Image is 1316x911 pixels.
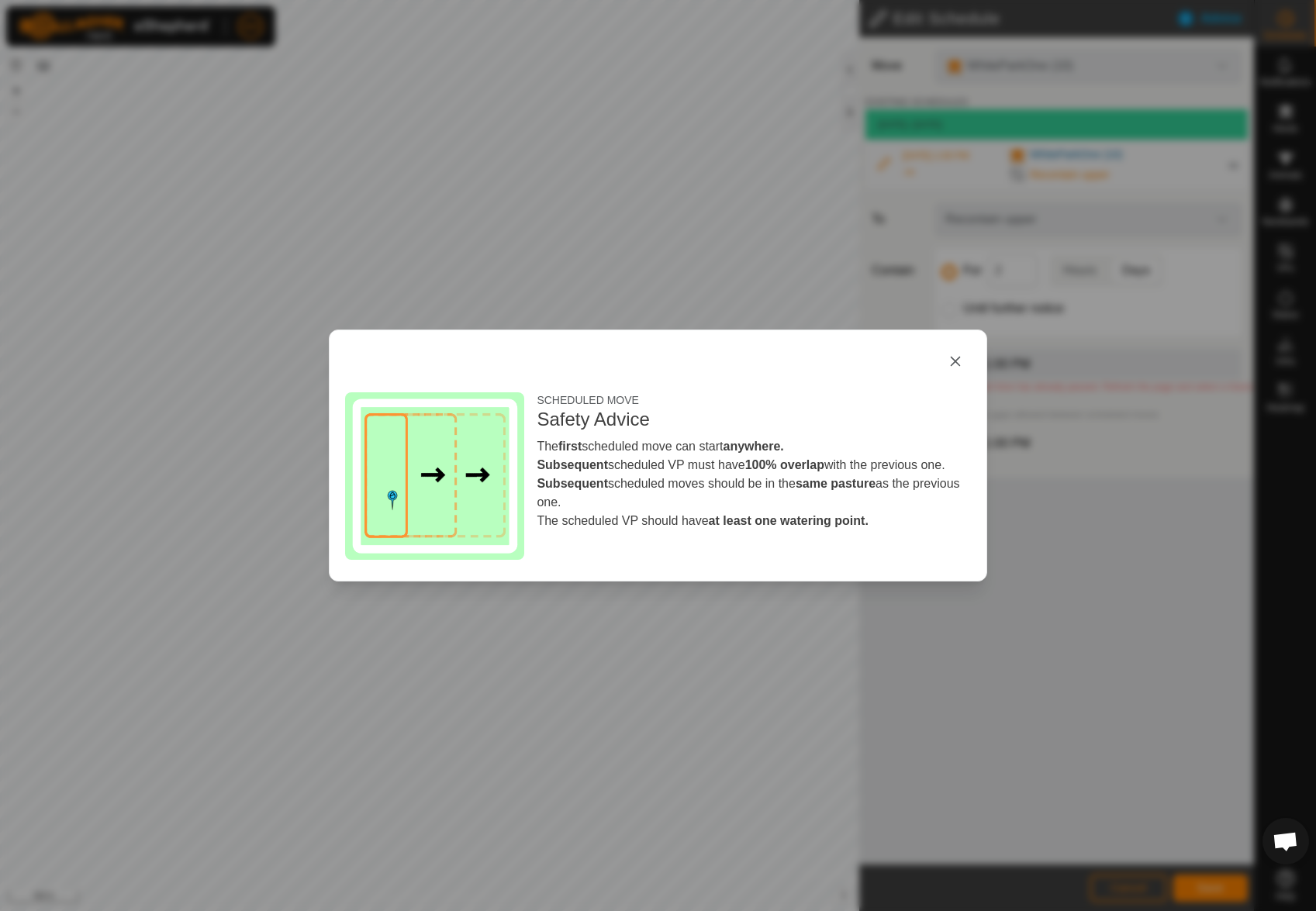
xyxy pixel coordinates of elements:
[745,458,824,471] strong: 100% overlap
[537,477,608,490] strong: Subsequent
[537,474,970,512] li: scheduled moves should be in the as the previous one.
[537,458,608,471] strong: Subsequent
[724,440,784,453] strong: anywhere.
[537,437,970,456] li: The scheduled move can start
[537,392,970,409] div: SCHEDULED MOVE
[537,409,970,431] h4: Safety Advice
[709,514,869,527] strong: at least one watering point.
[345,392,524,560] img: Schedule VP Rule
[537,456,970,474] li: scheduled VP must have with the previous one.
[796,477,876,490] strong: same pasture
[1262,818,1309,864] div: Open chat
[537,512,970,530] li: The scheduled VP should have
[558,440,582,453] strong: first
